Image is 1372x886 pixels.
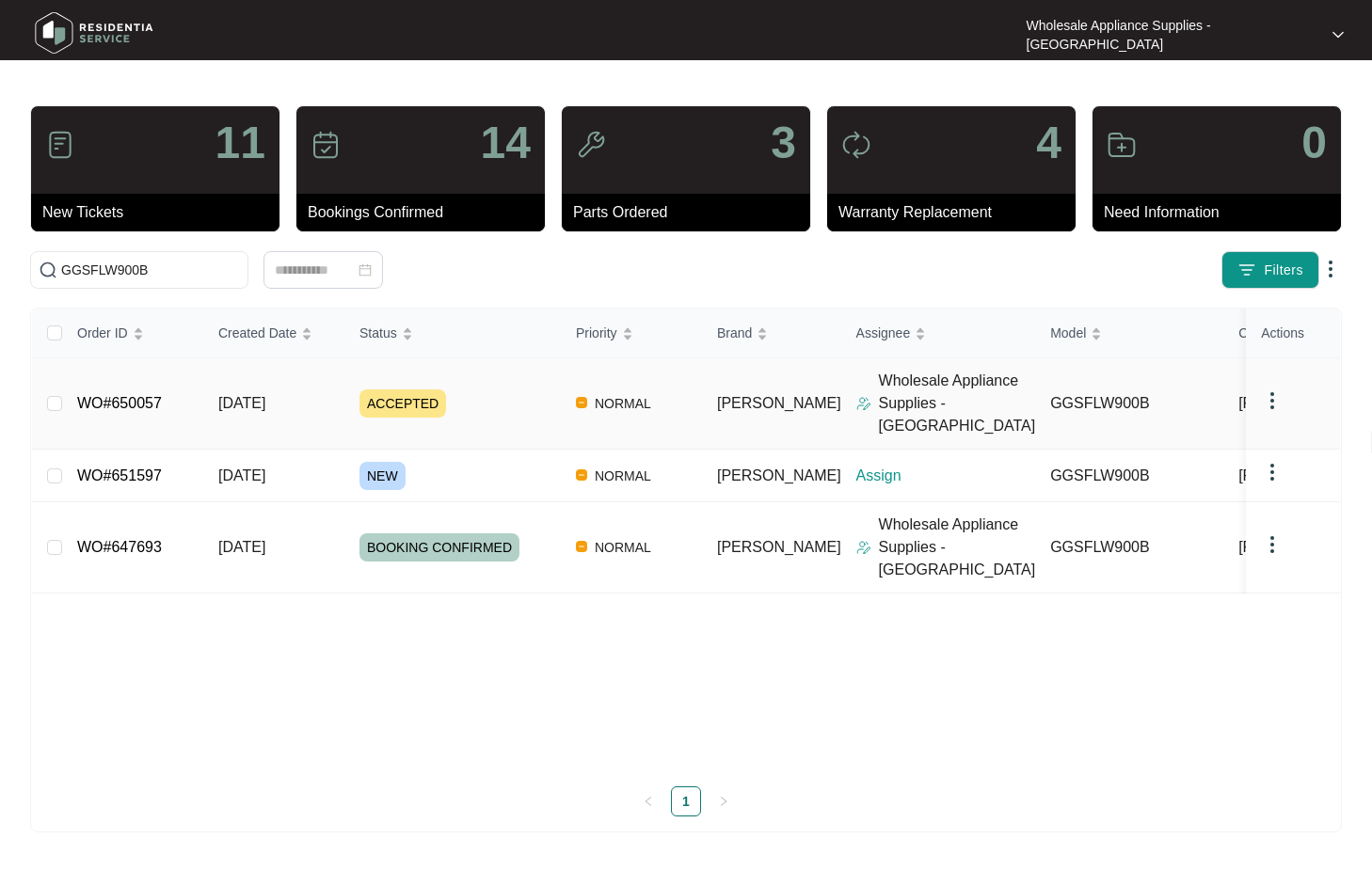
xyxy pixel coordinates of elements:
span: [PERSON_NAME] [717,395,841,411]
span: Filters [1264,261,1303,280]
p: 11 [215,120,265,166]
th: Status [344,309,561,358]
td: GGSFLW900B [1035,502,1223,593]
p: Need Information [1104,201,1341,224]
img: Assigner Icon [856,540,871,555]
button: right [709,786,739,816]
img: search-icon [39,261,57,279]
p: Bookings Confirmed [308,201,545,224]
span: Assignee [856,323,911,343]
p: Warranty Replacement [838,201,1076,224]
span: NEW [359,462,406,490]
span: NORMAL [587,465,659,487]
p: 14 [481,120,531,166]
a: WO#651597 [77,467,162,483]
span: Created Date [218,323,296,343]
img: icon [311,130,341,160]
th: Priority [561,309,702,358]
li: Next Page [709,786,739,816]
td: GGSFLW900B [1035,358,1223,450]
img: dropdown arrow [1261,389,1284,412]
th: Actions [1246,309,1340,358]
span: [PERSON_NAME] [717,467,841,483]
img: residentia service logo [28,5,160,61]
p: Wholesale Appliance Supplies - [GEOGRAPHIC_DATA] [879,370,1036,437]
button: left [633,786,663,816]
p: 3 [771,120,796,166]
span: Brand [717,323,752,343]
td: GGSFLW900B [1035,450,1223,502]
th: Model [1035,309,1223,358]
span: [DATE] [218,467,265,483]
img: dropdown arrow [1261,461,1284,483]
a: 1 [672,787,700,815]
th: Brand [702,309,841,358]
img: dropdown arrow [1332,30,1344,40]
p: Parts Ordered [573,201,810,224]
span: NORMAL [587,536,659,559]
p: Assign [856,465,1036,487]
li: Previous Page [633,786,663,816]
a: WO#650057 [77,395,162,411]
span: [PERSON_NAME] [1238,536,1363,559]
span: right [718,796,729,807]
span: [DATE] [218,395,265,411]
img: dropdown arrow [1261,533,1284,556]
a: WO#647693 [77,539,162,555]
span: [PERSON_NAME] [717,539,841,555]
input: Search by Order Id, Assignee Name, Customer Name, Brand and Model [61,260,240,280]
span: BOOKING CONFIRMED [359,533,519,562]
span: ACCEPTED [359,389,446,418]
th: Created Date [203,309,344,358]
img: icon [576,130,606,160]
span: Priority [576,323,617,343]
p: 0 [1301,120,1327,166]
span: NORMAL [587,392,659,415]
p: Wholesale Appliance Supplies - [GEOGRAPHIC_DATA] [1027,16,1316,54]
img: filter icon [1237,261,1256,279]
img: Assigner Icon [856,396,871,411]
img: dropdown arrow [1319,258,1342,280]
img: Vercel Logo [576,397,587,408]
span: [PERSON_NAME] [1238,392,1363,415]
span: [DATE] [218,539,265,555]
p: Wholesale Appliance Supplies - [GEOGRAPHIC_DATA] [879,514,1036,581]
img: icon [45,130,75,160]
span: Model [1050,323,1086,343]
span: left [643,796,654,807]
img: Vercel Logo [576,469,587,481]
span: Status [359,323,397,343]
img: icon [1107,130,1137,160]
button: filter iconFilters [1221,251,1319,289]
span: Order ID [77,323,128,343]
th: Assignee [841,309,1036,358]
p: New Tickets [42,201,279,224]
li: 1 [671,786,701,816]
img: Vercel Logo [576,541,587,552]
p: 4 [1036,120,1061,166]
span: Customer Name [1238,323,1334,343]
img: icon [841,130,871,160]
th: Order ID [62,309,203,358]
